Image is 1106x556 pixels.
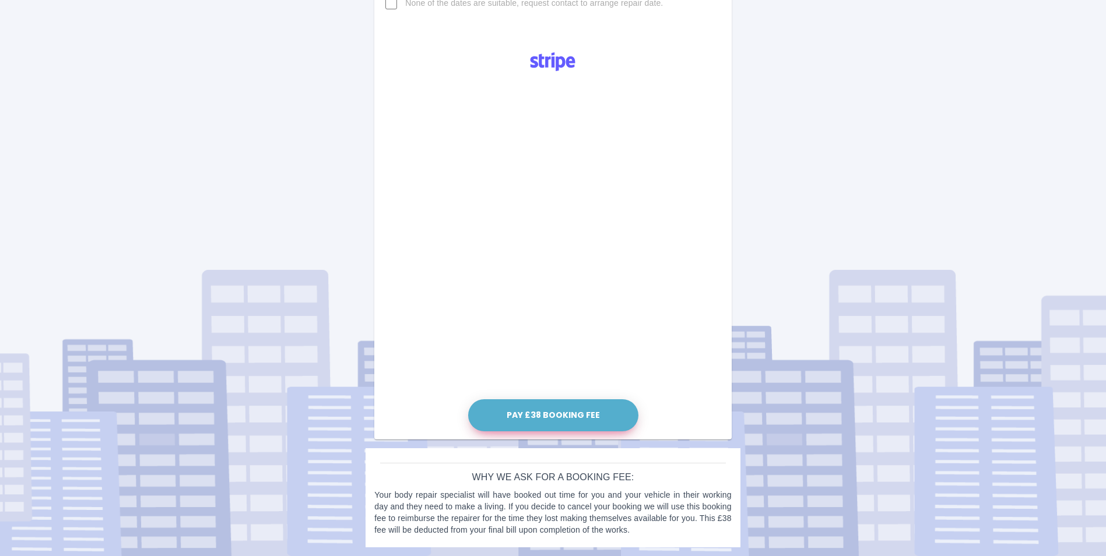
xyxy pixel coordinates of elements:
[374,469,731,485] h6: Why we ask for a booking fee:
[524,48,582,76] img: Logo
[374,489,731,536] p: Your body repair specialist will have booked out time for you and your vehicle in their working d...
[465,79,640,396] iframe: Secure payment input frame
[468,399,638,431] button: Pay £38 Booking Fee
